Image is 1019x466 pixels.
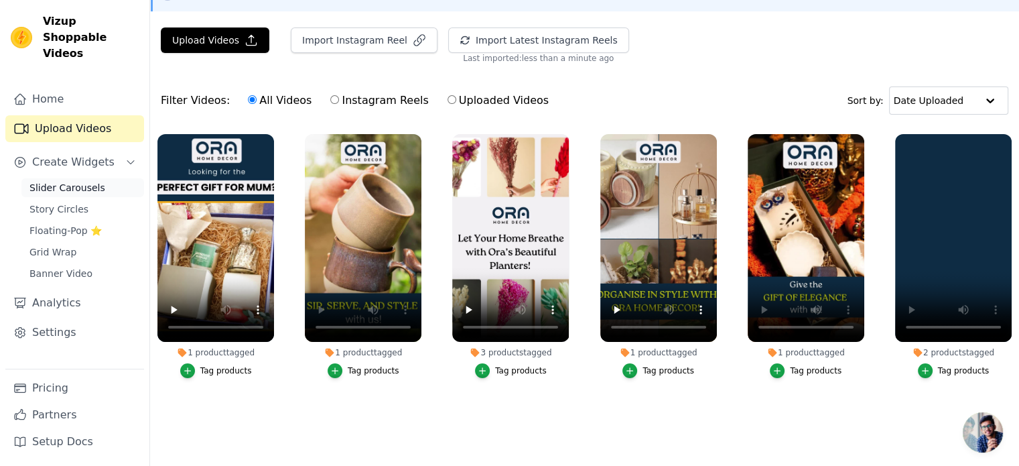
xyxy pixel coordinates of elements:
[963,412,1003,453] a: Open chat
[11,27,32,48] img: Vizup
[21,200,144,219] a: Story Circles
[448,27,629,53] button: Import Latest Instagram Reels
[330,92,429,109] label: Instagram Reels
[291,27,437,53] button: Import Instagram Reel
[29,267,92,280] span: Banner Video
[600,347,717,358] div: 1 product tagged
[21,264,144,283] a: Banner Video
[448,95,456,104] input: Uploaded Videos
[161,27,269,53] button: Upload Videos
[305,347,421,358] div: 1 product tagged
[32,154,115,170] span: Create Widgets
[5,402,144,428] a: Partners
[248,95,257,104] input: All Videos
[29,202,88,216] span: Story Circles
[770,363,841,378] button: Tag products
[495,365,547,376] div: Tag products
[29,245,76,259] span: Grid Wrap
[452,347,569,358] div: 3 products tagged
[247,92,312,109] label: All Videos
[895,347,1012,358] div: 2 products tagged
[157,347,274,358] div: 1 product tagged
[475,363,547,378] button: Tag products
[330,95,339,104] input: Instagram Reels
[622,363,694,378] button: Tag products
[348,365,399,376] div: Tag products
[5,319,144,346] a: Settings
[5,86,144,113] a: Home
[43,13,139,62] span: Vizup Shoppable Videos
[161,85,556,116] div: Filter Videos:
[5,375,144,402] a: Pricing
[918,363,990,378] button: Tag products
[21,243,144,261] a: Grid Wrap
[200,365,252,376] div: Tag products
[21,221,144,240] a: Floating-Pop ⭐
[180,363,252,378] button: Tag products
[5,290,144,316] a: Analytics
[463,53,614,64] span: Last imported: less than a minute ago
[5,115,144,142] a: Upload Videos
[790,365,841,376] div: Tag products
[21,178,144,197] a: Slider Carousels
[642,365,694,376] div: Tag products
[748,347,864,358] div: 1 product tagged
[29,181,105,194] span: Slider Carousels
[447,92,549,109] label: Uploaded Videos
[29,224,102,237] span: Floating-Pop ⭐
[5,149,144,176] button: Create Widgets
[847,86,1009,115] div: Sort by:
[5,428,144,455] a: Setup Docs
[328,363,399,378] button: Tag products
[938,365,990,376] div: Tag products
